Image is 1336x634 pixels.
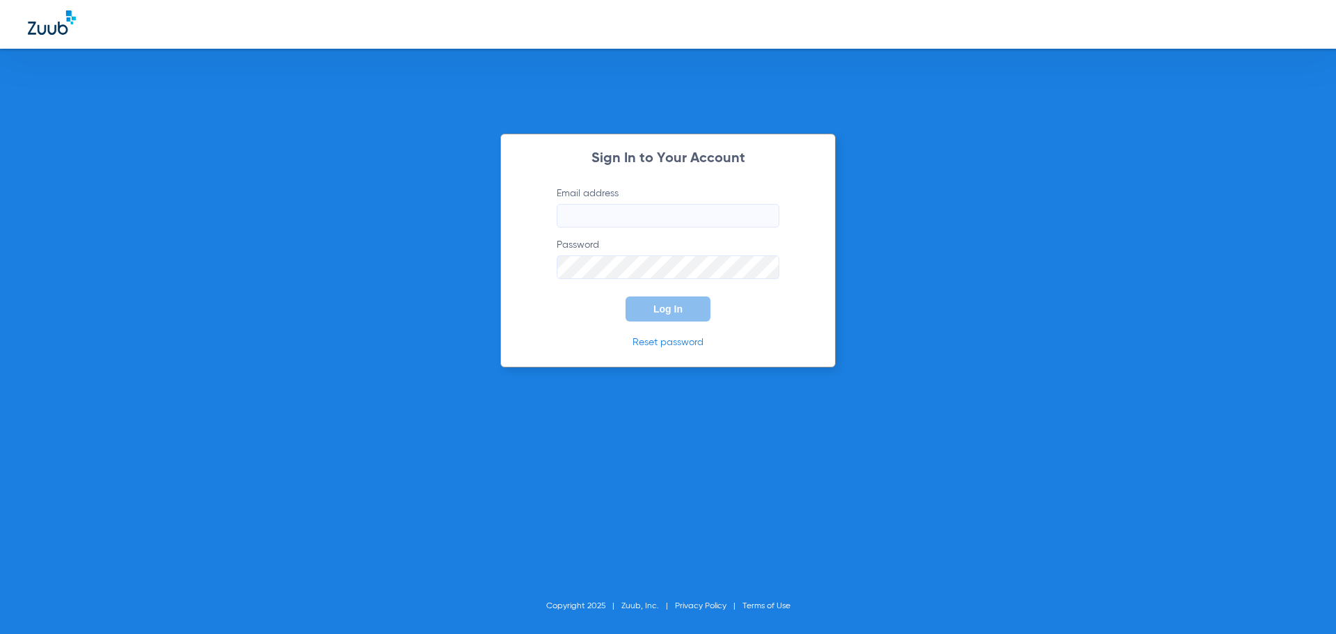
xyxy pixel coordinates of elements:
input: Email address [557,204,779,228]
span: Log In [653,303,683,315]
li: Zuub, Inc. [621,599,675,613]
input: Password [557,255,779,279]
h2: Sign In to Your Account [536,152,800,166]
label: Password [557,238,779,279]
a: Reset password [633,338,703,347]
a: Terms of Use [742,602,790,610]
li: Copyright 2025 [546,599,621,613]
img: Zuub Logo [28,10,76,35]
label: Email address [557,187,779,228]
a: Privacy Policy [675,602,726,610]
button: Log In [626,296,710,322]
